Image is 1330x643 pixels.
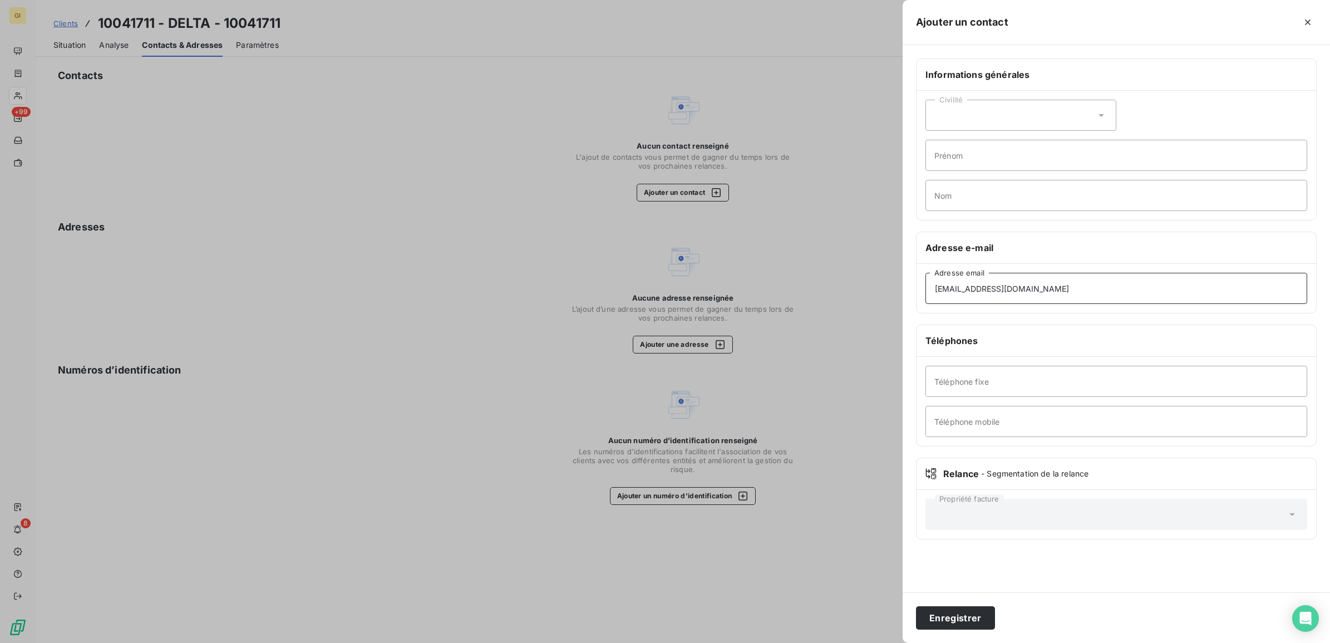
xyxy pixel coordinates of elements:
input: placeholder [925,140,1307,171]
div: Open Intercom Messenger [1292,605,1319,632]
div: Relance [925,467,1307,480]
input: placeholder [925,180,1307,211]
span: - Segmentation de la relance [981,468,1088,479]
input: placeholder [925,366,1307,397]
button: Enregistrer [916,606,995,630]
h5: Ajouter un contact [916,14,1008,30]
h6: Informations générales [925,68,1307,81]
input: placeholder [925,273,1307,304]
h6: Adresse e-mail [925,241,1307,254]
input: placeholder [925,406,1307,437]
h6: Téléphones [925,334,1307,347]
